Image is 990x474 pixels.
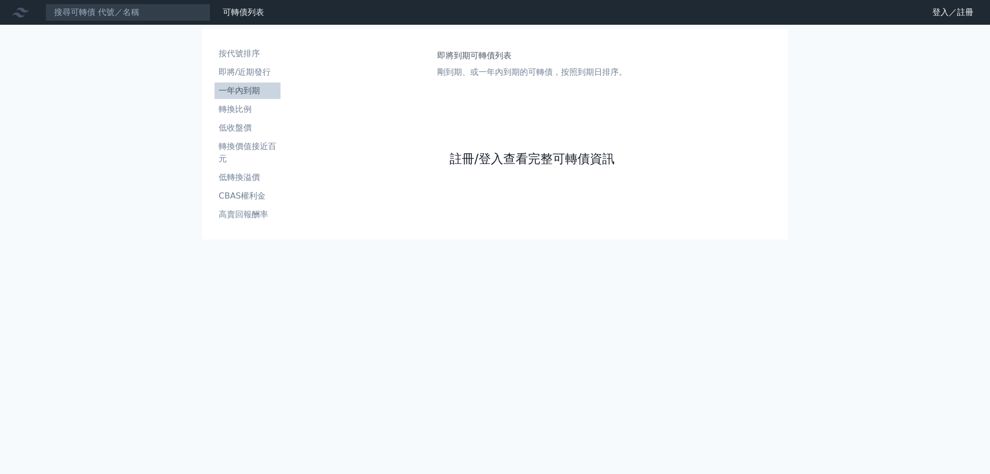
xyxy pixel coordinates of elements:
input: 搜尋可轉債 代號／名稱 [45,4,210,21]
a: 低收盤價 [214,120,280,136]
li: 低轉換溢價 [214,171,280,184]
a: 按代號排序 [214,45,280,62]
li: 高賣回報酬率 [214,208,280,221]
a: 低轉換溢價 [214,169,280,186]
a: 即將/近期發行 [214,64,280,80]
a: 登入／註冊 [924,4,982,21]
li: 轉換價值接近百元 [214,140,280,165]
li: 轉換比例 [214,103,280,116]
li: 按代號排序 [214,47,280,60]
a: 可轉債列表 [223,7,264,17]
a: 轉換比例 [214,101,280,118]
a: CBAS權利金 [214,188,280,204]
p: 剛到期、或一年內到期的可轉債，按照到期日排序。 [437,66,627,78]
li: CBAS權利金 [214,190,280,202]
a: 轉換價值接近百元 [214,138,280,167]
a: 一年內到期 [214,83,280,99]
h1: 即將到期可轉債列表 [437,50,627,62]
li: 即將/近期發行 [214,66,280,78]
li: 低收盤價 [214,122,280,134]
li: 一年內到期 [214,85,280,97]
a: 高賣回報酬率 [214,206,280,223]
a: 註冊/登入查看完整可轉債資訊 [450,151,615,167]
